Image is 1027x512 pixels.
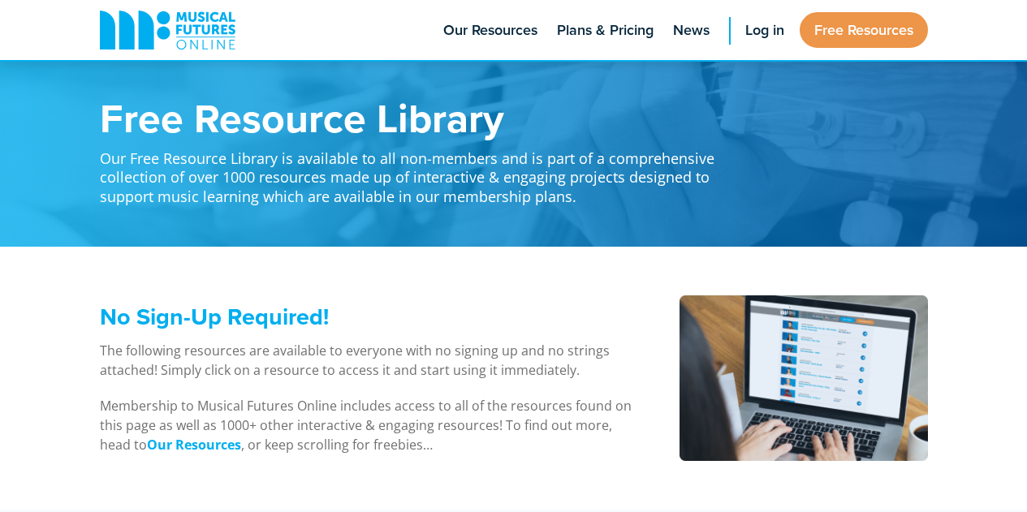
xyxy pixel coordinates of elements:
[100,299,329,333] span: No Sign-Up Required!
[100,396,638,454] p: Membership to Musical Futures Online includes access to all of the resources found on this page a...
[100,341,638,380] p: The following resources are available to everyone with no signing up and no strings attached! Sim...
[100,97,733,138] h1: Free Resource Library
[100,138,733,206] p: Our Free Resource Library is available to all non-members and is part of a comprehensive collecti...
[673,19,710,41] span: News
[745,19,784,41] span: Log in
[147,436,241,454] strong: Our Resources
[557,19,654,41] span: Plans & Pricing
[147,436,241,454] a: Our Resources
[443,19,537,41] span: Our Resources
[800,12,928,48] a: Free Resources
